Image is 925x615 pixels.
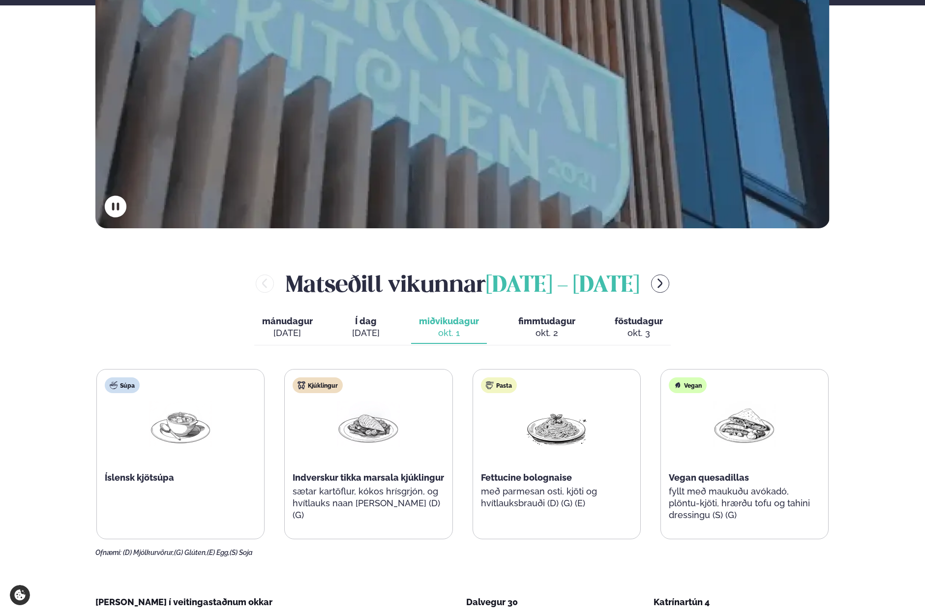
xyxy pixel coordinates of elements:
p: fyllt með maukuðu avókadó, plöntu-kjöti, hrærðu tofu og tahini dressingu (S) (G) [669,486,820,521]
img: Spagetti.png [525,401,588,447]
span: fimmtudagur [518,316,575,326]
img: pasta.svg [486,381,494,389]
img: chicken.svg [298,381,305,389]
h2: Matseðill vikunnar [286,268,639,300]
span: Fettucine bolognaise [481,472,572,483]
span: (S) Soja [230,549,253,556]
div: okt. 2 [518,327,575,339]
img: Soup.png [149,401,212,447]
div: Pasta [481,377,517,393]
div: [DATE] [262,327,313,339]
span: (E) Egg, [207,549,230,556]
span: Indverskur tikka marsala kjúklingur [293,472,444,483]
p: með parmesan osti, kjöti og hvítlauksbrauði (D) (G) (E) [481,486,632,509]
span: Íslensk kjötsúpa [105,472,174,483]
span: miðvikudagur [419,316,479,326]
p: sætar kartöflur, kókos hrísgrjón, og hvítlauks naan [PERSON_NAME] (D) (G) [293,486,444,521]
img: soup.svg [110,381,118,389]
button: Í dag [DATE] [344,311,388,344]
div: Katrínartún 4 [654,596,830,608]
div: okt. 3 [615,327,663,339]
span: (G) Glúten, [174,549,207,556]
button: fimmtudagur okt. 2 [510,311,583,344]
span: [DATE] - [DATE] [486,275,639,297]
span: [PERSON_NAME] í veitingastaðnum okkar [95,597,272,607]
a: Cookie settings [10,585,30,605]
div: [DATE] [352,327,380,339]
div: Vegan [669,377,707,393]
img: Quesadilla.png [713,401,776,447]
button: menu-btn-left [256,275,274,293]
img: Chicken-breast.png [337,401,400,447]
span: Vegan quesadillas [669,472,749,483]
img: Vegan.svg [674,381,682,389]
button: mánudagur [DATE] [254,311,321,344]
div: Dalvegur 30 [466,596,642,608]
span: mánudagur [262,316,313,326]
button: föstudagur okt. 3 [607,311,671,344]
button: miðvikudagur okt. 1 [411,311,487,344]
span: Í dag [352,315,380,327]
div: Súpa [105,377,140,393]
span: (D) Mjólkurvörur, [123,549,174,556]
button: menu-btn-right [651,275,669,293]
div: okt. 1 [419,327,479,339]
div: Kjúklingur [293,377,343,393]
span: Ofnæmi: [95,549,121,556]
span: föstudagur [615,316,663,326]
